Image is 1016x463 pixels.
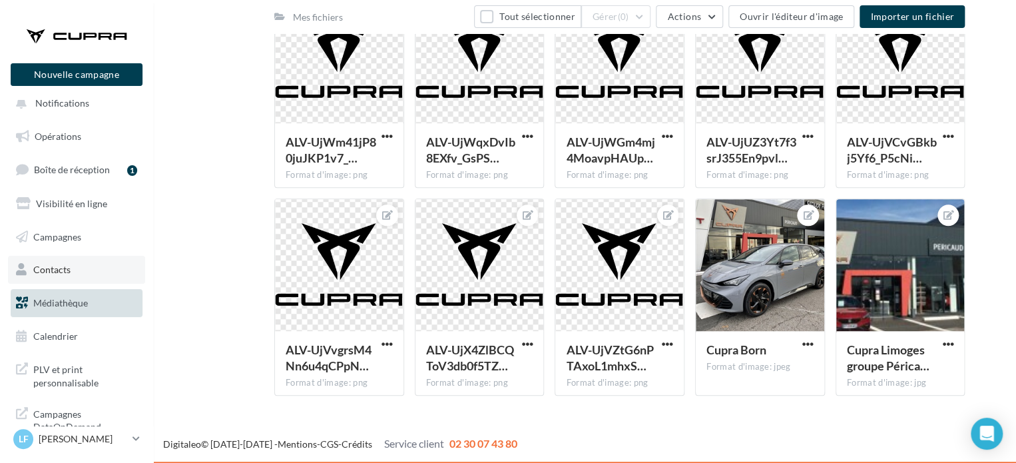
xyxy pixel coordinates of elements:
[33,297,88,308] span: Médiathèque
[33,360,137,389] span: PLV et print personnalisable
[35,97,89,109] span: Notifications
[33,264,71,275] span: Contacts
[8,223,145,251] a: Campagnes
[728,5,854,28] button: Ouvrir l'éditeur d'image
[426,377,533,389] div: Format d'image: png
[8,256,145,284] a: Contacts
[566,377,673,389] div: Format d'image: png
[618,11,629,22] span: (0)
[33,330,78,342] span: Calendrier
[11,63,142,86] button: Nouvelle campagne
[286,377,393,389] div: Format d'image: png
[474,5,581,28] button: Tout sélectionner
[426,342,514,373] span: ALV-UjX4ZlBCQToV3db0f5TZgXb1Zn3w1BFgWGKLqDtn-fQtNjDqvpyJ
[8,355,145,394] a: PLV et print personnalisable
[449,437,517,450] span: 02 30 07 43 80
[566,169,673,181] div: Format d'image: png
[286,169,393,181] div: Format d'image: png
[706,342,766,357] span: Cupra Born
[656,5,722,28] button: Actions
[33,405,137,434] span: Campagnes DataOnDemand
[286,342,372,373] span: ALV-UjVvgrsM4Nn6u4qCPpN7sJ4Vgn_pLK-FUnq3yz7LWwyHZcx_Dh-X
[8,89,140,117] button: Notifications
[8,123,145,151] a: Opérations
[426,135,515,165] span: ALV-UjWqxDvIb8EXfv_GsPSnN5YwjWsGrJzbYIEUVtH_tauC0uNs9AJo
[860,5,965,28] button: Importer un fichier
[35,131,81,142] span: Opérations
[706,169,814,181] div: Format d'image: png
[33,231,81,242] span: Campagnes
[36,198,107,209] span: Visibilité en ligne
[847,169,954,181] div: Format d'image: png
[706,135,796,165] span: ALV-UjUZ3Yt7f3srJ355En9pvlvh3BVqcWgkIluwFaQRhbOWJp-h0gxj
[342,438,372,450] a: Crédits
[278,438,317,450] a: Mentions
[127,165,137,176] div: 1
[8,322,145,350] a: Calendrier
[34,164,110,175] span: Boîte de réception
[8,190,145,218] a: Visibilité en ligne
[286,135,376,165] span: ALV-UjWm41jP80juJKP1v7_YsxD1ZN592J4QY5ISDv4axRjZ-8qQ-yyI
[581,5,651,28] button: Gérer(0)
[706,361,814,373] div: Format d'image: jpeg
[8,400,145,439] a: Campagnes DataOnDemand
[11,426,142,452] a: LF [PERSON_NAME]
[8,289,145,317] a: Médiathèque
[384,437,444,450] span: Service client
[293,11,343,24] div: Mes fichiers
[163,438,201,450] a: Digitaleo
[566,135,654,165] span: ALV-UjWGm4mj4MoavpHAUpDS4wMC2dhNfJZc-4NTPcM6Ad3MjHVultLG
[667,11,700,22] span: Actions
[19,432,29,446] span: LF
[163,438,517,450] span: © [DATE]-[DATE] - - -
[426,169,533,181] div: Format d'image: png
[870,11,954,22] span: Importer un fichier
[847,342,929,373] span: Cupra Limoges groupe Péricaud.jpg
[847,377,954,389] div: Format d'image: jpg
[566,342,653,373] span: ALV-UjVZtG6nPTAxoL1mhxSFqF06cHcJHqzMS_KM-xpfqR9kNZDpBhKt
[39,432,127,446] p: [PERSON_NAME]
[971,418,1003,450] div: Open Intercom Messenger
[320,438,338,450] a: CGS
[8,155,145,184] a: Boîte de réception1
[847,135,937,165] span: ALV-UjVCvGBkbj5Yf6_P5cNiA6g97QnO74IuiokQTWD4sMCenYpNQkVH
